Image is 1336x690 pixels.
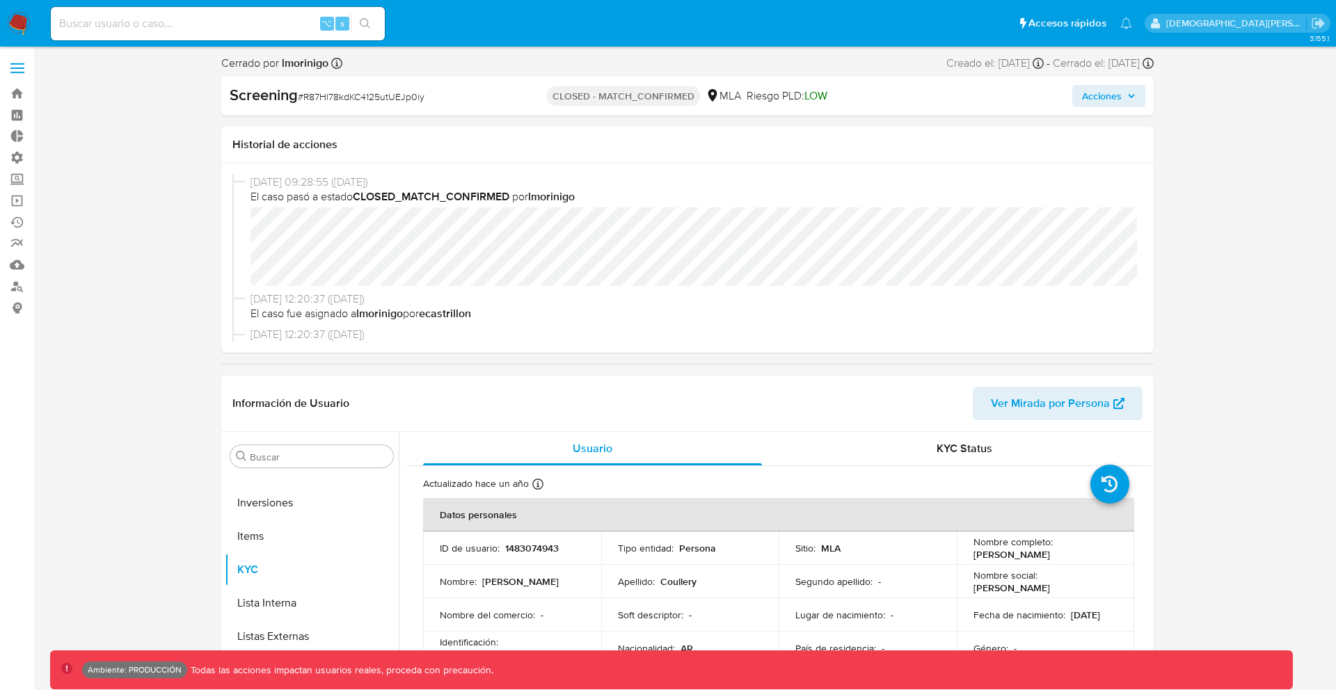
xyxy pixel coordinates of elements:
span: [DATE] 12:20:37 ([DATE]) [250,291,1137,307]
p: Nombre del comercio : [440,609,535,621]
span: El caso fue asignado a por [250,306,1137,321]
h1: Información de Usuario [232,396,349,410]
span: - [1047,56,1050,71]
p: Persona [679,542,716,554]
b: lmorinigo [528,188,575,204]
span: s [340,17,344,30]
p: Nacionalidad : [618,642,675,655]
p: - [689,609,692,621]
p: Soft descriptor : [618,609,683,621]
p: jesus.vallezarante@mercadolibre.com.co [1166,17,1307,30]
p: Ambiente: PRODUCCIÓN [88,667,182,673]
p: Identificación : [440,636,498,648]
a: Salir [1311,16,1326,31]
p: [DATE] [1071,609,1100,621]
p: Sitio : [795,542,816,554]
p: Nombre social : [973,569,1037,581]
p: - [1014,642,1017,655]
p: Coullery [660,575,697,588]
button: Buscar [236,451,247,462]
button: search-icon [351,14,379,33]
p: Tipo entidad : [618,542,674,554]
span: [DATE] 09:28:55 ([DATE]) [250,175,1137,190]
p: - [878,575,881,588]
span: El caso pasó a estado por [250,189,1137,204]
b: Screening [230,83,298,106]
button: KYC [225,553,399,586]
p: - [891,609,893,621]
input: Buscar usuario o caso... [51,15,385,33]
p: - [882,642,884,655]
span: LOW [804,88,827,104]
span: Ver Mirada por Persona [991,387,1110,420]
button: Lista Interna [225,586,399,620]
p: [PERSON_NAME] [482,575,559,588]
span: Acciones [1082,85,1122,107]
p: Lugar de nacimiento : [795,609,885,621]
span: # R87Hl78kdKC4125utUEJp0iy [298,90,424,104]
span: KYC Status [937,440,992,456]
b: lmorinigo [279,55,328,71]
span: Accesos rápidos [1028,16,1106,31]
h1: Historial de acciones [232,138,1143,152]
a: Notificaciones [1120,17,1132,29]
input: Buscar [250,451,388,463]
p: CLOSED - MATCH_CONFIRMED [547,86,700,106]
span: ⌥ [321,17,332,30]
p: 1483074943 [505,542,559,554]
p: Nombre completo : [973,536,1053,548]
p: ID de usuario : [440,542,500,554]
button: Listas Externas [225,620,399,653]
b: lmorinigo [356,305,403,321]
th: Datos personales [423,498,1134,531]
button: Inversiones [225,486,399,520]
div: MLA [706,88,741,104]
p: Todas las acciones impactan usuarios reales, proceda con precaución. [187,664,493,677]
button: Ver Mirada por Persona [973,387,1143,420]
span: Cerrado por [221,56,328,71]
p: [PERSON_NAME] [973,581,1050,594]
p: Apellido : [618,575,655,588]
p: Nombre : [440,575,477,588]
p: Género : [973,642,1008,655]
p: Fecha de nacimiento : [973,609,1065,621]
p: Actualizado hace un año [423,477,529,490]
p: CUIT 20253288435 [440,648,527,661]
div: Cerrado el: [DATE] [1053,56,1154,71]
button: Items [225,520,399,553]
b: ecastrillon [419,305,471,321]
p: País de residencia : [795,642,876,655]
b: CLOSED_MATCH_CONFIRMED [353,188,509,204]
span: Usuario [573,440,612,456]
span: [DATE] 12:20:37 ([DATE]) [250,327,1137,342]
button: Acciones [1072,85,1145,107]
p: AR [681,642,693,655]
p: MLA [821,542,841,554]
span: Riesgo PLD: [747,88,827,104]
p: - [541,609,543,621]
p: Segundo apellido : [795,575,873,588]
div: Creado el: [DATE] [946,56,1044,71]
p: [PERSON_NAME] [973,548,1050,561]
